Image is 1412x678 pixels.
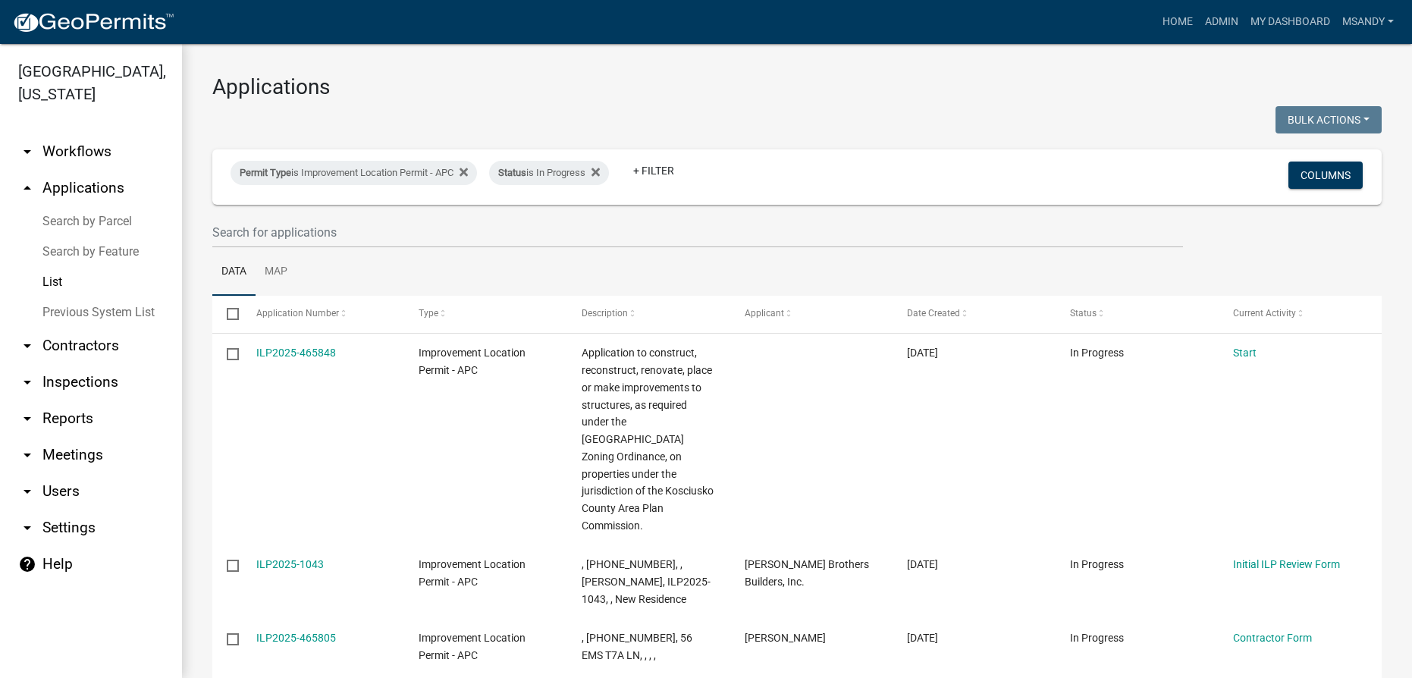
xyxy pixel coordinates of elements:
datatable-header-cell: Description [567,296,730,332]
div: is In Progress [489,161,609,185]
a: Map [256,248,297,297]
a: Start [1233,347,1257,359]
datatable-header-cell: Date Created [893,296,1056,332]
span: Permit Type [240,167,291,178]
div: is Improvement Location Permit - APC [231,161,477,185]
span: Ryan Mansbarger [745,632,826,644]
span: Current Activity [1233,308,1296,319]
datatable-header-cell: Select [212,296,241,332]
a: ILP2025-1043 [256,558,324,570]
span: Applicant [745,308,784,319]
span: Miller Brothers Builders, Inc. [745,558,869,588]
datatable-header-cell: Applicant [730,296,893,332]
datatable-header-cell: Type [404,296,567,332]
i: arrow_drop_down [18,143,36,161]
i: help [18,555,36,573]
a: My Dashboard [1244,8,1336,36]
span: Improvement Location Permit - APC [419,632,526,661]
i: arrow_drop_down [18,410,36,428]
span: 08/19/2025 [907,347,938,359]
a: Contractor Form [1233,632,1312,644]
i: arrow_drop_down [18,446,36,464]
span: Type [419,308,438,319]
a: ILP2025-465848 [256,347,336,359]
a: msandy [1336,8,1400,36]
datatable-header-cell: Current Activity [1218,296,1381,332]
datatable-header-cell: Application Number [241,296,404,332]
input: Search for applications [212,217,1183,248]
i: arrow_drop_up [18,179,36,197]
span: 08/19/2025 [907,558,938,570]
a: Home [1156,8,1199,36]
a: Admin [1199,8,1244,36]
i: arrow_drop_down [18,337,36,355]
datatable-header-cell: Status [1056,296,1219,332]
span: Application Number [256,308,339,319]
a: ILP2025-465805 [256,632,336,644]
i: arrow_drop_down [18,373,36,391]
span: In Progress [1070,347,1124,359]
span: Application to construct, reconstruct, renovate, place or make improvements to structures, as req... [582,347,714,532]
span: 08/19/2025 [907,632,938,644]
span: Date Created [907,308,960,319]
button: Bulk Actions [1276,106,1382,133]
span: Improvement Location Permit - APC [419,347,526,376]
a: Data [212,248,256,297]
span: , 020-036-016, , Troyer, ILP2025-1043, , New Residence [582,558,711,605]
a: + Filter [621,157,686,184]
a: Initial ILP Review Form [1233,558,1340,570]
span: In Progress [1070,632,1124,644]
i: arrow_drop_down [18,519,36,537]
span: Improvement Location Permit - APC [419,558,526,588]
span: , 005-063-035, 56 EMS T7A LN, , , , [582,632,692,661]
span: Status [1070,308,1097,319]
button: Columns [1288,162,1363,189]
span: Status [498,167,526,178]
i: arrow_drop_down [18,482,36,501]
span: Description [582,308,628,319]
h3: Applications [212,74,1382,100]
span: In Progress [1070,558,1124,570]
